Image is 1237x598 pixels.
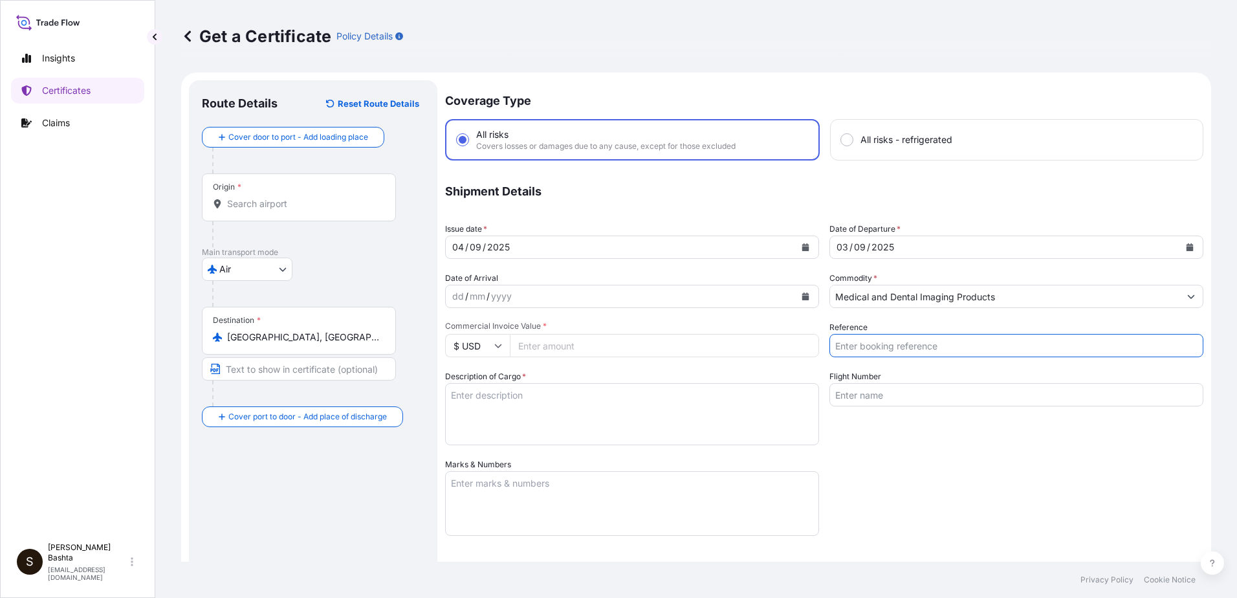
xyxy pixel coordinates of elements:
[487,289,490,304] div: /
[445,272,498,285] span: Date of Arrival
[795,286,816,307] button: Calendar
[202,96,278,111] p: Route Details
[48,566,128,581] p: [EMAIL_ADDRESS][DOMAIN_NAME]
[213,315,261,326] div: Destination
[835,239,849,255] div: day,
[829,272,877,285] label: Commodity
[829,370,881,383] label: Flight Number
[870,239,895,255] div: year,
[336,30,393,43] p: Policy Details
[829,223,901,236] span: Date of Departure
[11,45,144,71] a: Insights
[11,78,144,104] a: Certificates
[849,239,853,255] div: /
[1144,575,1196,585] a: Cookie Notice
[219,263,231,276] span: Air
[451,239,465,255] div: day,
[1179,285,1203,308] button: Show suggestions
[202,258,292,281] button: Select transport
[853,239,867,255] div: month,
[1080,575,1133,585] a: Privacy Policy
[1179,237,1200,258] button: Calendar
[829,321,868,334] label: Reference
[227,331,380,344] input: Destination
[26,555,34,568] span: S
[465,289,468,304] div: /
[445,370,526,383] label: Description of Cargo
[465,239,468,255] div: /
[48,542,128,563] p: [PERSON_NAME] Bashta
[202,406,403,427] button: Cover port to door - Add place of discharge
[227,197,380,210] input: Origin
[841,134,853,146] input: All risks - refrigerated
[457,134,468,146] input: All risksCovers losses or damages due to any cause, except for those excluded
[476,141,736,151] span: Covers losses or damages due to any cause, except for those excluded
[445,321,819,331] span: Commercial Invoice Value
[202,247,424,258] p: Main transport mode
[445,223,487,236] span: Issue date
[445,458,511,471] label: Marks & Numbers
[181,26,331,47] p: Get a Certificate
[830,285,1179,308] input: Type to search commodity
[445,173,1203,210] p: Shipment Details
[860,133,952,146] span: All risks - refrigerated
[829,383,1203,406] input: Enter name
[867,239,870,255] div: /
[338,97,419,110] p: Reset Route Details
[42,52,75,65] p: Insights
[829,334,1203,357] input: Enter booking reference
[228,131,368,144] span: Cover door to port - Add loading place
[213,182,241,192] div: Origin
[228,410,387,423] span: Cover port to door - Add place of discharge
[451,289,465,304] div: day,
[11,110,144,136] a: Claims
[486,239,511,255] div: year,
[445,80,1203,119] p: Coverage Type
[42,84,91,97] p: Certificates
[476,128,509,141] span: All risks
[510,334,819,357] input: Enter amount
[42,116,70,129] p: Claims
[202,127,384,148] button: Cover door to port - Add loading place
[202,357,396,381] input: Text to appear on certificate
[320,93,424,114] button: Reset Route Details
[468,289,487,304] div: month,
[795,237,816,258] button: Calendar
[468,239,483,255] div: month,
[490,289,513,304] div: year,
[483,239,486,255] div: /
